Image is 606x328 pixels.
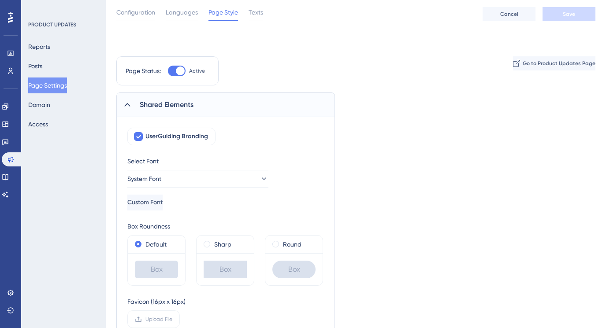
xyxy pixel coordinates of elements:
span: System Font [127,173,161,184]
div: Box [272,261,316,278]
span: Cancel [500,11,518,18]
div: Page Status: [126,66,161,76]
label: Sharp [214,239,231,250]
label: Default [145,239,167,250]
span: Shared Elements [140,100,193,110]
label: Round [283,239,301,250]
span: Configuration [116,7,155,18]
button: Reports [28,39,50,55]
span: Save [563,11,575,18]
button: Cancel [483,7,535,21]
button: System Font [127,170,268,188]
span: Active [189,67,205,74]
button: Page Settings [28,77,67,93]
div: PRODUCT UPDATES [28,21,76,28]
button: Posts [28,58,42,74]
iframe: UserGuiding AI Assistant Launcher [569,293,595,320]
div: Select Font [127,156,268,166]
button: Domain [28,97,50,113]
div: Box Roundness [127,221,323,232]
div: Box [204,261,247,278]
button: Custom Font [127,195,163,210]
span: UserGuiding Branding [145,131,208,142]
span: Custom Font [127,197,163,208]
span: Go to Product Updates Page [523,60,595,67]
span: Texts [249,7,263,18]
button: Save [543,7,595,21]
div: Favicon (16px x 16px) [127,296,186,307]
span: Upload File [145,316,172,323]
button: Go to Product Updates Page [513,56,595,70]
span: Page Style [208,7,238,18]
span: Languages [166,7,198,18]
button: Access [28,116,48,132]
div: Box [135,261,178,278]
